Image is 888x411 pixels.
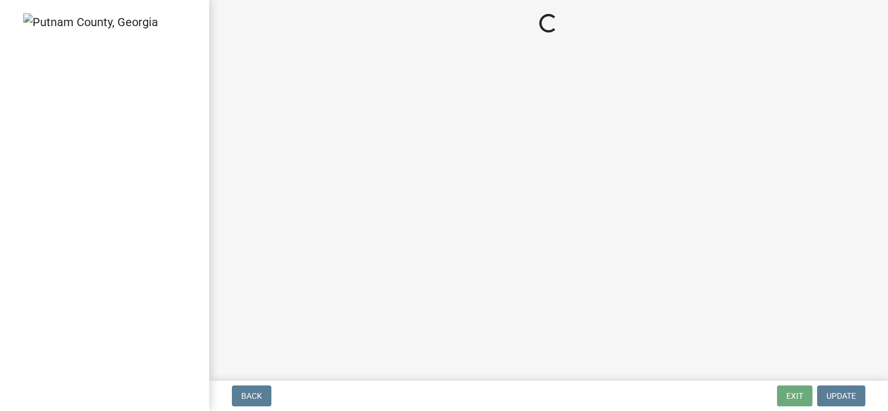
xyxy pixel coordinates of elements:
[241,391,262,401] span: Back
[817,385,865,406] button: Update
[23,13,158,31] img: Putnam County, Georgia
[777,385,812,406] button: Exit
[826,391,856,401] span: Update
[232,385,271,406] button: Back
